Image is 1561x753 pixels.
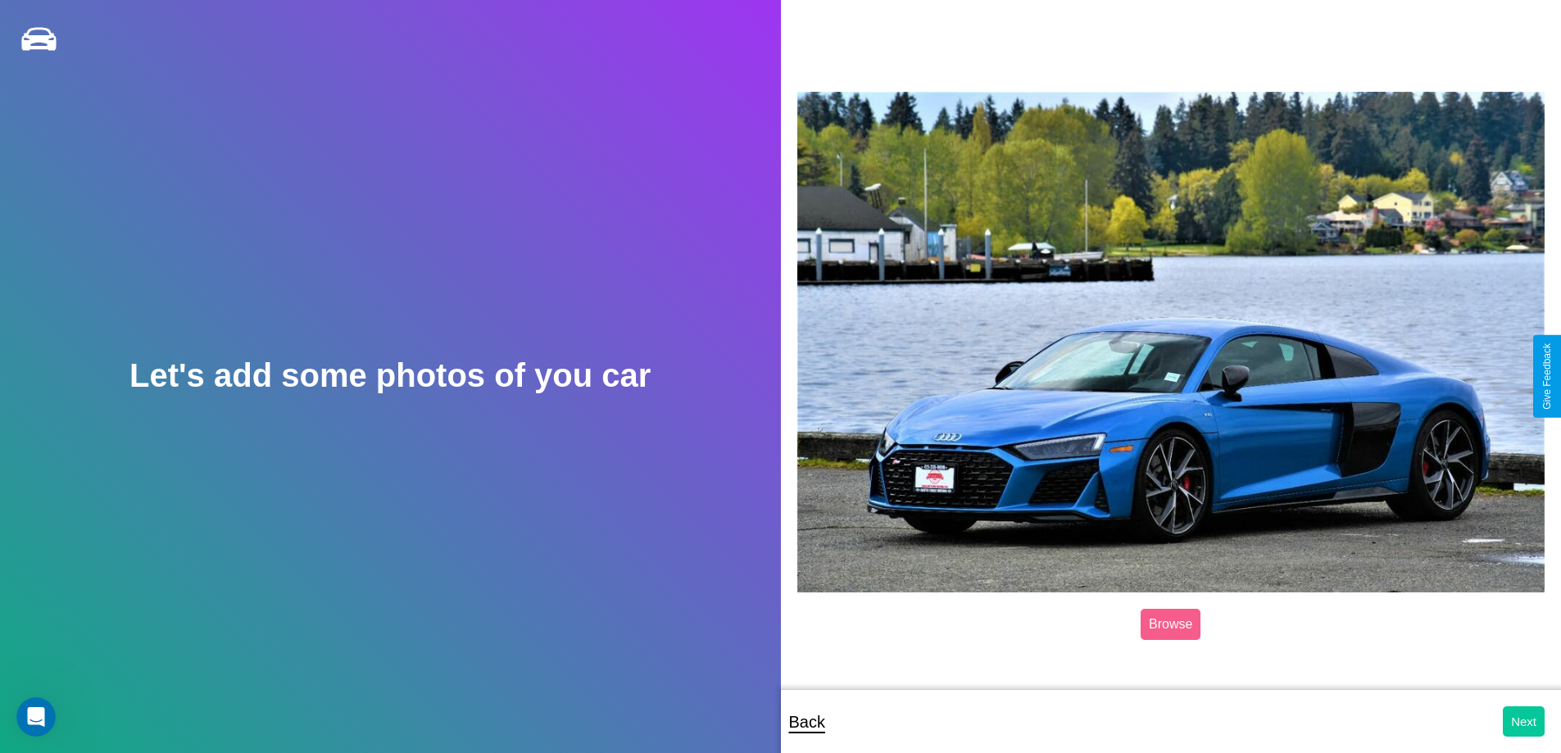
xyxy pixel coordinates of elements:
iframe: Intercom live chat [16,697,56,737]
h2: Let's add some photos of you car [129,357,651,394]
p: Back [789,707,825,737]
div: Give Feedback [1541,343,1553,410]
button: Next [1503,706,1545,737]
label: Browse [1141,609,1200,640]
img: posted [797,92,1545,593]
